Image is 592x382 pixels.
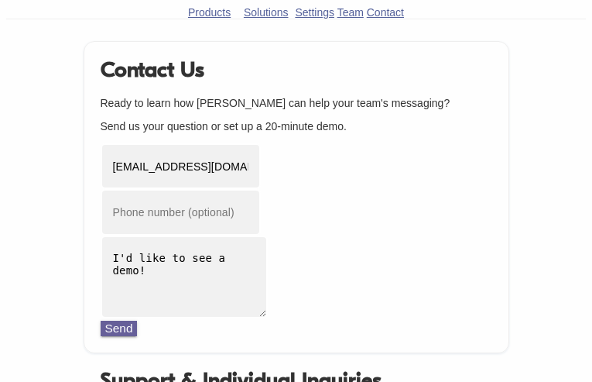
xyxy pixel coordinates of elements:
a: Contact [367,6,404,19]
button: Send [101,321,138,336]
textarea: I'd like to see a demo! [101,236,268,318]
a: Products [188,6,231,19]
a: Team [337,6,364,19]
input: Business email (required) [101,143,261,189]
input: Phone number (optional) [101,189,261,235]
p: Ready to learn how [PERSON_NAME] can help your team's messaging? [101,97,492,109]
a: Settings [295,6,334,19]
p: Send us your question or set up a 20-minute demo. [101,120,492,132]
a: Solutions [244,6,289,19]
h1: Contact Us [101,57,492,82]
